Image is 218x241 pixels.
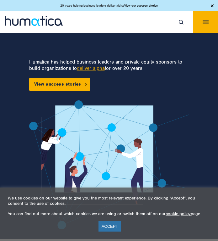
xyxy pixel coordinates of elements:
[60,3,158,8] p: 20 years helping business leaders deliver alpha.
[166,211,191,216] a: cookie policy
[29,59,189,71] p: Humatica has helped business leaders and private equity sponsors to build organizations to for ov...
[193,11,218,33] button: Toggle navigation
[124,3,158,8] a: View our success stories
[179,20,183,25] img: search_icon
[29,78,90,91] a: View success stories
[85,83,87,86] img: arrowicon
[29,100,189,229] img: banner1
[203,20,209,24] img: menuicon
[8,195,210,206] p: We use cookies on our website to give you the most relevant experience. By clicking “Accept”, you...
[8,211,210,216] p: You can find out more about which cookies we are using or switch them off on our page.
[77,65,105,71] a: deliver alpha
[98,221,121,232] a: ACCEPT
[5,16,63,26] img: logo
